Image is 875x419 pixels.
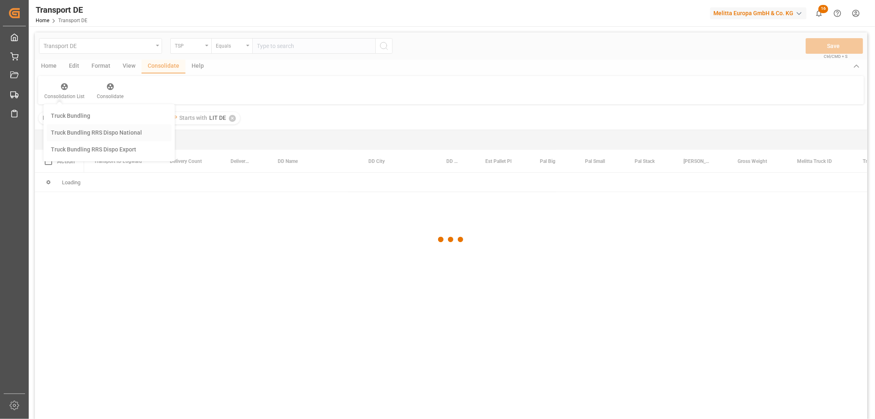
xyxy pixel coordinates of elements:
[710,5,810,21] button: Melitta Europa GmbH & Co. KG
[710,7,806,19] div: Melitta Europa GmbH & Co. KG
[36,18,49,23] a: Home
[810,4,828,23] button: show 16 new notifications
[828,4,847,23] button: Help Center
[36,4,87,16] div: Transport DE
[818,5,828,13] span: 16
